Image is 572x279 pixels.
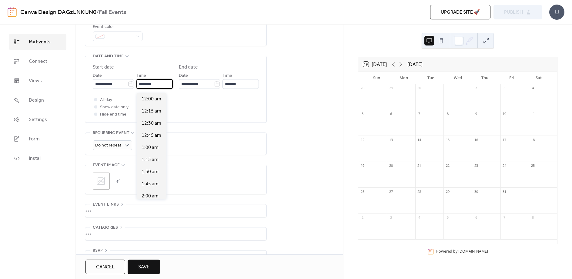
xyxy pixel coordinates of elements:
[471,72,498,84] div: Thu
[417,189,422,194] div: 28
[29,155,41,162] span: Install
[417,163,422,168] div: 21
[445,215,450,220] div: 5
[85,227,266,240] div: •••
[458,249,488,254] a: [DOMAIN_NAME]
[9,131,66,147] a: Form
[9,111,66,128] a: Settings
[9,150,66,166] a: Install
[360,189,365,194] div: 26
[360,215,365,220] div: 2
[474,137,478,142] div: 16
[430,5,490,19] button: Upgrade site 🚀
[142,180,159,188] span: 1:45 am
[389,189,393,194] div: 27
[142,96,161,103] span: 12:00 am
[85,204,266,217] div: •••
[360,86,365,90] div: 28
[93,23,141,31] div: Event color
[142,108,161,115] span: 12:15 am
[530,112,535,116] div: 11
[99,7,126,18] b: Fall Events
[96,264,115,271] span: Cancel
[100,104,129,111] span: Show date only
[142,193,159,200] span: 2:00 am
[361,60,389,69] button: 19[DATE]
[100,111,126,118] span: Hide end time
[29,136,40,143] span: Form
[142,144,159,151] span: 1:00 am
[93,201,119,208] span: Event links
[138,264,149,271] span: Save
[142,132,161,139] span: 12:45 am
[502,86,507,90] div: 3
[85,260,125,274] button: Cancel
[390,72,417,84] div: Mon
[436,249,488,254] div: Powered by
[29,39,51,46] span: My Events
[8,7,17,17] img: logo
[142,120,161,127] span: 12:30 am
[179,64,198,71] div: End date
[95,141,121,150] span: Do not repeat
[9,53,66,69] a: Connect
[530,215,535,220] div: 8
[142,168,159,176] span: 1:30 am
[417,137,422,142] div: 14
[128,260,160,274] button: Save
[29,77,42,85] span: Views
[444,72,471,84] div: Wed
[445,163,450,168] div: 22
[29,97,44,104] span: Design
[389,137,393,142] div: 13
[530,189,535,194] div: 1
[530,163,535,168] div: 25
[93,53,124,60] span: Date and time
[20,7,96,18] a: Canva Design DAGzLNKIJN0
[389,112,393,116] div: 6
[222,72,232,79] span: Time
[179,72,188,79] span: Date
[417,112,422,116] div: 7
[136,72,146,79] span: Time
[445,137,450,142] div: 15
[530,137,535,142] div: 18
[93,224,118,231] span: Categories
[530,86,535,90] div: 4
[474,112,478,116] div: 9
[85,250,266,263] div: •••
[360,112,365,116] div: 5
[389,86,393,90] div: 29
[474,189,478,194] div: 30
[29,116,47,123] span: Settings
[498,72,525,84] div: Fri
[9,92,66,108] a: Design
[96,7,99,18] b: /
[93,72,102,79] span: Date
[142,156,159,163] span: 1:15 am
[363,72,390,84] div: Sun
[502,137,507,142] div: 17
[93,129,129,137] span: Recurring event
[417,72,444,84] div: Tue
[445,189,450,194] div: 29
[445,86,450,90] div: 1
[360,137,365,142] div: 12
[502,189,507,194] div: 31
[525,72,552,84] div: Sat
[417,215,422,220] div: 4
[474,215,478,220] div: 6
[441,9,480,16] span: Upgrade site 🚀
[417,86,422,90] div: 30
[502,215,507,220] div: 7
[93,162,120,169] span: Event image
[474,163,478,168] div: 23
[9,34,66,50] a: My Events
[360,163,365,168] div: 19
[389,163,393,168] div: 20
[502,112,507,116] div: 10
[93,64,114,71] div: Start date
[93,247,103,254] span: RSVP
[502,163,507,168] div: 24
